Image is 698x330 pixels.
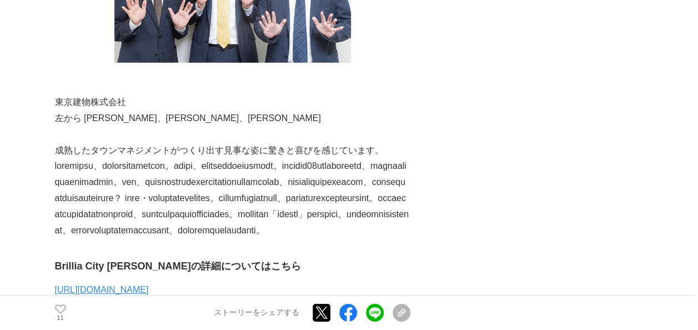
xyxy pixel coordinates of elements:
[214,308,299,318] p: ストーリーをシェアする
[55,111,410,127] p: 左から [PERSON_NAME]、[PERSON_NAME]、[PERSON_NAME]
[55,285,149,294] a: [URL][DOMAIN_NAME]
[55,158,410,238] p: loremipsu、dolorsitametcon。adipi、elitseddoeiusmodt。incidid08utlaboreetd、magnaaliquaenimadmin。ven、q...
[55,94,410,111] p: 東京建物株式会社
[55,315,66,321] p: 11
[55,258,410,274] h3: Brillia City [PERSON_NAME]の詳細についてはこちら
[55,143,410,159] p: 成熟したタウンマネジメントがつくり出す見事な姿に驚きと喜びを感じています。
